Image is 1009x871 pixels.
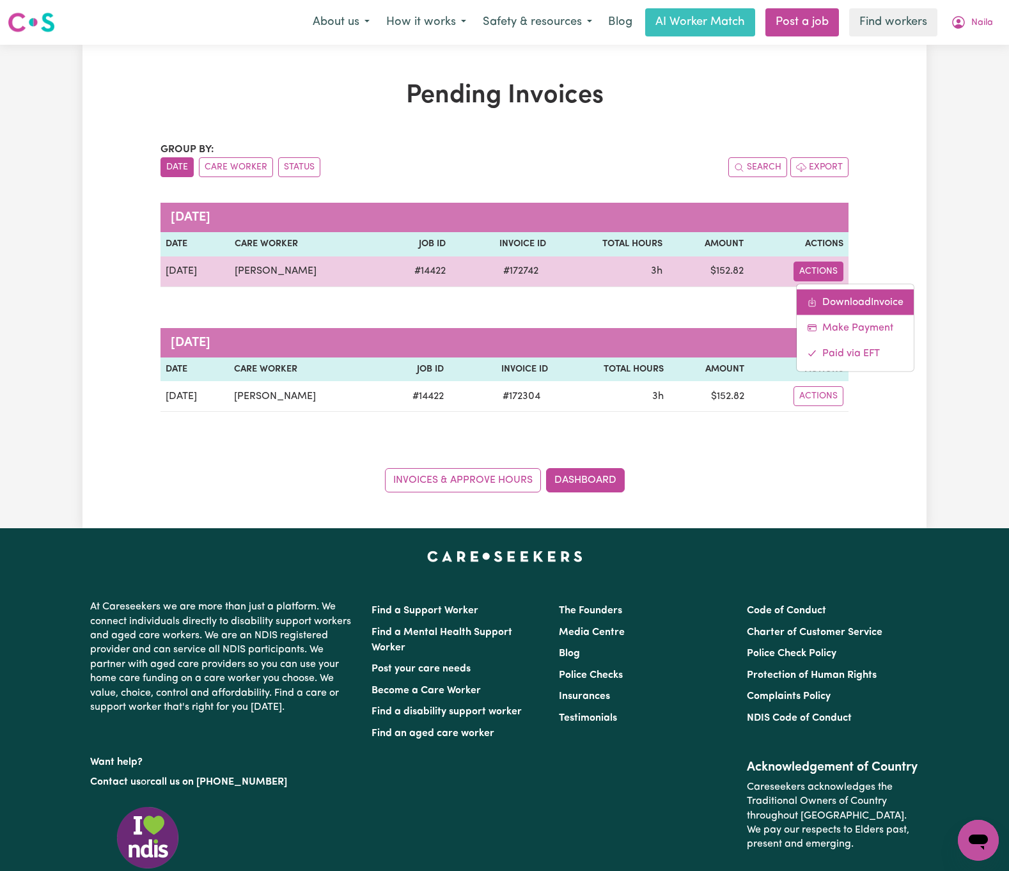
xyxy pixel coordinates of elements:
[230,256,382,287] td: [PERSON_NAME]
[380,381,449,412] td: # 14422
[496,263,546,279] span: # 172742
[150,777,287,787] a: call us on [PHONE_NUMBER]
[747,670,877,680] a: Protection of Human Rights
[160,232,230,256] th: Date
[382,256,451,287] td: # 14422
[794,262,843,281] button: Actions
[971,16,993,30] span: Naila
[765,8,839,36] a: Post a job
[160,256,230,287] td: [DATE]
[378,9,474,36] button: How it works
[160,145,214,155] span: Group by:
[600,8,640,36] a: Blog
[372,606,478,616] a: Find a Support Worker
[790,157,849,177] button: Export
[230,232,382,256] th: Care Worker
[651,266,662,276] span: 3 hours
[749,357,849,382] th: Actions
[160,81,849,111] h1: Pending Invoices
[553,357,669,382] th: Total Hours
[199,157,273,177] button: sort invoices by care worker
[559,691,610,702] a: Insurances
[372,664,471,674] a: Post your care needs
[304,9,378,36] button: About us
[747,775,919,857] p: Careseekers acknowledges the Traditional Owners of Country throughout [GEOGRAPHIC_DATA]. We pay o...
[90,595,356,719] p: At Careseekers we are more than just a platform. We connect individuals directly to disability su...
[372,728,494,739] a: Find an aged care worker
[546,468,625,492] a: Dashboard
[747,713,852,723] a: NDIS Code of Conduct
[559,648,580,659] a: Blog
[160,357,229,382] th: Date
[668,256,749,287] td: $ 152.82
[794,386,843,406] button: Actions
[645,8,755,36] a: AI Worker Match
[451,232,551,256] th: Invoice ID
[372,627,512,653] a: Find a Mental Health Support Worker
[495,389,548,404] span: # 172304
[747,648,836,659] a: Police Check Policy
[669,381,750,412] td: $ 152.82
[551,232,668,256] th: Total Hours
[427,551,583,561] a: Careseekers home page
[749,232,849,256] th: Actions
[652,391,664,402] span: 3 hours
[669,357,750,382] th: Amount
[385,468,541,492] a: Invoices & Approve Hours
[747,606,826,616] a: Code of Conduct
[160,203,849,232] caption: [DATE]
[160,328,849,357] caption: [DATE]
[559,606,622,616] a: The Founders
[747,627,882,638] a: Charter of Customer Service
[797,315,914,340] a: Make Payment
[797,289,914,315] a: Download invoice #172742
[229,357,380,382] th: Care Worker
[160,157,194,177] button: sort invoices by date
[747,691,831,702] a: Complaints Policy
[160,381,229,412] td: [DATE]
[449,357,553,382] th: Invoice ID
[958,820,999,861] iframe: Button to launch messaging window
[8,8,55,37] a: Careseekers logo
[229,381,380,412] td: [PERSON_NAME]
[796,283,914,372] div: Actions
[380,357,449,382] th: Job ID
[728,157,787,177] button: Search
[372,707,522,717] a: Find a disability support worker
[747,760,919,775] h2: Acknowledgement of Country
[8,11,55,34] img: Careseekers logo
[90,770,356,794] p: or
[849,8,937,36] a: Find workers
[474,9,600,36] button: Safety & resources
[943,9,1001,36] button: My Account
[668,232,749,256] th: Amount
[278,157,320,177] button: sort invoices by paid status
[90,750,356,769] p: Want help?
[559,670,623,680] a: Police Checks
[372,686,481,696] a: Become a Care Worker
[559,713,617,723] a: Testimonials
[90,777,141,787] a: Contact us
[559,627,625,638] a: Media Centre
[382,232,451,256] th: Job ID
[797,340,914,366] a: Mark invoice #172742 as paid via EFT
